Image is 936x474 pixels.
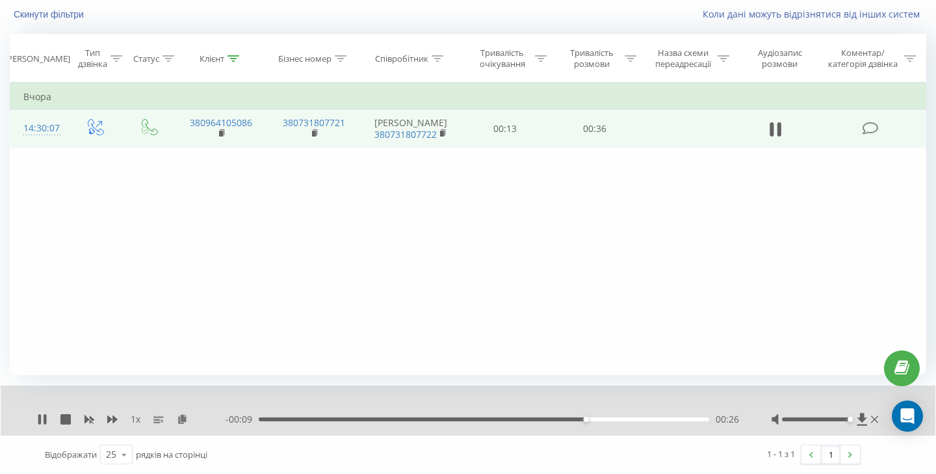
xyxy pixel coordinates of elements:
div: Тривалість розмови [562,47,621,70]
div: Назва схеми переадресації [651,47,714,70]
div: Співробітник [375,53,428,64]
div: [PERSON_NAME] [5,53,70,64]
div: Коментар/категорія дзвінка [825,47,901,70]
a: 380964105086 [190,116,252,129]
span: рядків на сторінці [136,449,207,460]
td: 00:36 [550,110,640,148]
div: Accessibility label [584,417,589,422]
button: Скинути фільтри [10,8,90,20]
div: Бізнес номер [278,53,331,64]
a: 1 [821,445,840,464]
div: Клієнт [200,53,224,64]
span: 1 x [131,413,140,426]
a: 380731807721 [283,116,345,129]
div: Тривалість очікування [473,47,532,70]
div: Accessibility label [848,417,853,422]
div: Open Intercom Messenger [892,401,923,432]
div: 1 - 1 з 1 [767,447,795,460]
span: Відображати [45,449,97,460]
div: Статус [133,53,159,64]
a: 380731807722 [374,128,437,140]
div: 14:30:07 [23,116,55,141]
td: [PERSON_NAME] [361,110,461,148]
td: Вчора [10,84,926,110]
div: Аудіозапис розмови [744,47,815,70]
a: Коли дані можуть відрізнятися вiд інших систем [703,8,926,20]
span: 00:26 [716,413,739,426]
span: - 00:09 [226,413,259,426]
td: 00:13 [461,110,551,148]
div: Тип дзвінка [78,47,107,70]
div: 25 [106,448,116,461]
